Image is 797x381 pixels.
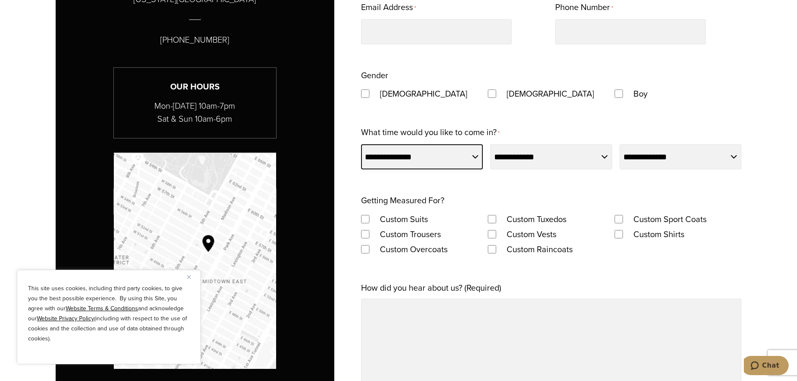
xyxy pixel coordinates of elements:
[37,314,94,323] a: Website Privacy Policy
[28,284,190,344] p: This site uses cookies, including third party cookies, to give you the best possible experience. ...
[625,86,656,101] label: Boy
[361,280,501,295] label: How did you hear about us? (Required)
[498,86,602,101] label: [DEMOGRAPHIC_DATA]
[372,242,456,257] label: Custom Overcoats
[160,33,229,46] p: [PHONE_NUMBER]
[114,153,276,369] img: Google map with pin showing Alan David location at Madison Avenue & 53rd Street NY
[498,227,565,242] label: Custom Vests
[361,68,388,83] legend: Gender
[372,212,436,227] label: Custom Suits
[625,227,693,242] label: Custom Shirts
[372,227,449,242] label: Custom Trousers
[187,272,197,282] button: Close
[625,212,715,227] label: Custom Sport Coats
[498,212,575,227] label: Custom Tuxedos
[744,356,789,377] iframe: Opens a widget where you can chat to one of our agents
[114,80,276,93] h3: Our Hours
[66,304,138,313] a: Website Terms & Conditions
[361,193,444,208] legend: Getting Measured For?
[372,86,476,101] label: [DEMOGRAPHIC_DATA]
[187,275,191,279] img: Close
[361,125,500,141] label: What time would you like to come in?
[114,153,276,369] a: Map to Alan David Custom
[498,242,581,257] label: Custom Raincoats
[114,100,276,125] p: Mon-[DATE] 10am-7pm Sat & Sun 10am-6pm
